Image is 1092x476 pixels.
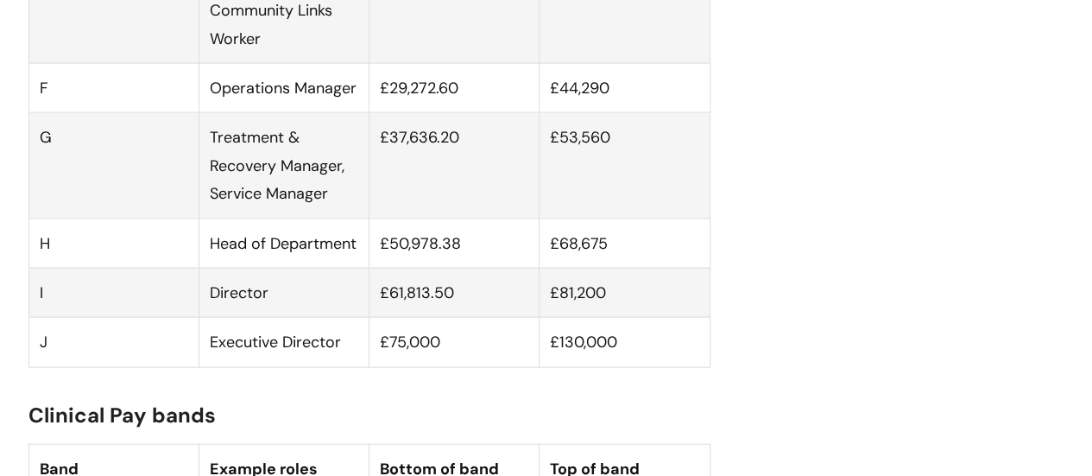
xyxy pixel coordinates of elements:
td: I [28,268,199,317]
td: G [28,113,199,219]
td: £37,636.20 [369,113,540,219]
td: H [28,219,199,268]
td: Director [199,268,369,317]
td: Treatment & Recovery Manager, Service Manager [199,113,369,219]
td: £81,200 [540,268,710,317]
td: £29,272.60 [369,64,540,113]
td: £44,290 [540,64,710,113]
span: Clinical Pay bands [28,402,216,428]
td: £68,675 [540,219,710,268]
td: £130,000 [540,318,710,367]
td: £61,813.50 [369,268,540,317]
td: £50,978.38 [369,219,540,268]
td: Head of Department [199,219,369,268]
td: J [28,318,199,367]
td: Operations Manager [199,64,369,113]
td: £53,560 [540,113,710,219]
td: £75,000 [369,318,540,367]
td: F [28,64,199,113]
td: Executive Director [199,318,369,367]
